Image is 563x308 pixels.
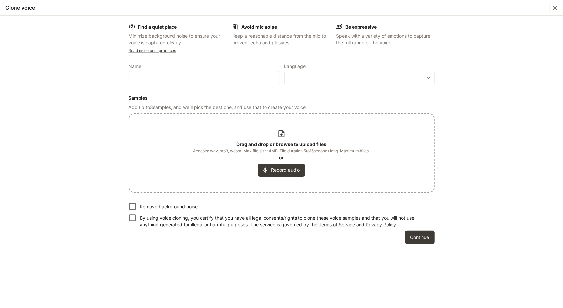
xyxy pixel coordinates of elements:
b: Drag and drop or browse to upload files [237,141,327,147]
b: or [279,155,284,160]
h6: Samples [129,95,435,101]
div: ​ [285,74,434,81]
p: Speak with a variety of emotions to capture the full range of the voice. [336,33,435,46]
b: Be expressive [345,24,377,30]
a: Terms of Service [319,222,355,227]
p: Language [284,64,306,69]
button: Record audio [258,164,305,177]
p: Keep a reasonable distance from the mic to prevent echo and plosives. [232,33,331,46]
b: Find a quiet place [138,24,177,30]
button: Continue [405,231,435,244]
span: Accepts: wav, mp3, webm. Max file size: 4MB. File duration 5 to 15 seconds long. Maximum 3 files. [193,148,370,154]
p: Add up to 3 samples, and we'll pick the best one, and use that to create your voice [129,104,435,111]
a: Privacy Policy [366,222,396,227]
h5: Clone voice [5,4,35,11]
b: Avoid mic noise [241,24,277,30]
p: By using voice cloning, you certify that you have all legal consents/rights to clone these voice ... [140,215,429,228]
a: Read more best practices [129,48,176,53]
p: Minimize background noise to ensure your voice is captured clearly. [129,33,227,46]
p: Remove background noise [140,203,198,210]
p: Name [129,64,141,69]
